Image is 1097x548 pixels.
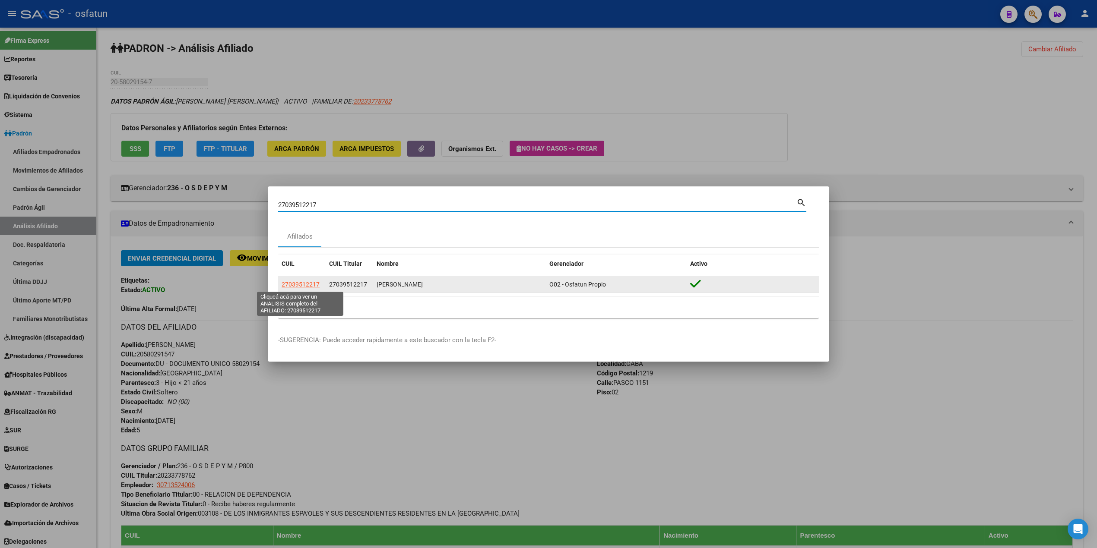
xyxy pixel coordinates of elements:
[377,260,399,267] span: Nombre
[278,296,819,318] div: 1 total
[796,197,806,207] mat-icon: search
[549,281,606,288] span: O02 - Osfatun Propio
[549,260,583,267] span: Gerenciador
[278,255,326,273] datatable-header-cell: CUIL
[287,232,313,242] div: Afiliados
[329,260,362,267] span: CUIL Titular
[377,280,542,290] div: [PERSON_NAME]
[1068,519,1088,539] div: Open Intercom Messenger
[326,255,373,273] datatable-header-cell: CUIL Titular
[329,281,367,288] span: 27039512217
[278,335,819,345] p: -SUGERENCIA: Puede acceder rapidamente a este buscador con la tecla F2-
[687,255,819,273] datatable-header-cell: Activo
[690,260,707,267] span: Activo
[546,255,687,273] datatable-header-cell: Gerenciador
[282,260,295,267] span: CUIL
[282,281,320,288] span: 27039512217
[373,255,546,273] datatable-header-cell: Nombre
